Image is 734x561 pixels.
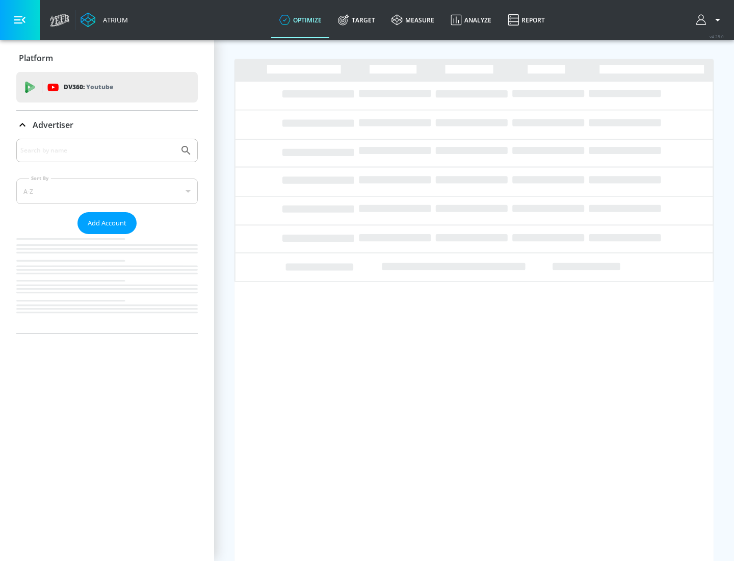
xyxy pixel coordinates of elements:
a: measure [383,2,442,38]
a: Target [330,2,383,38]
p: Youtube [86,82,113,92]
input: Search by name [20,144,175,157]
a: Atrium [81,12,128,28]
div: DV360: Youtube [16,72,198,103]
a: optimize [271,2,330,38]
a: Analyze [442,2,500,38]
div: A-Z [16,178,198,204]
div: Advertiser [16,139,198,333]
button: Add Account [77,212,137,234]
p: DV360: [64,82,113,93]
div: Platform [16,44,198,72]
p: Platform [19,53,53,64]
p: Advertiser [33,119,73,131]
a: Report [500,2,553,38]
div: Atrium [99,15,128,24]
label: Sort By [29,175,51,182]
span: v 4.28.0 [710,34,724,39]
div: Advertiser [16,111,198,139]
nav: list of Advertiser [16,234,198,333]
span: Add Account [88,217,126,229]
